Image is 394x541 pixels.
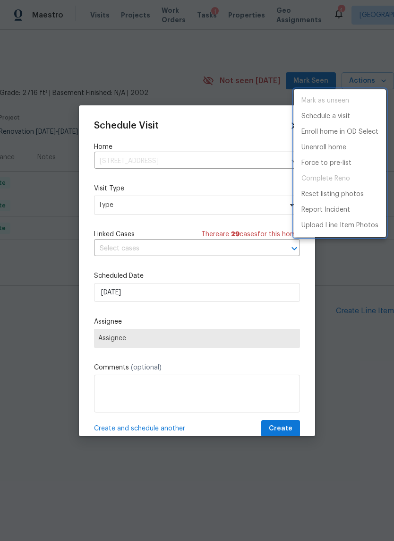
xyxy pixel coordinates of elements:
[301,127,378,137] p: Enroll home in OD Select
[301,189,364,199] p: Reset listing photos
[301,221,378,231] p: Upload Line Item Photos
[301,112,350,121] p: Schedule a visit
[301,205,350,215] p: Report Incident
[301,158,351,168] p: Force to pre-list
[294,171,386,187] span: Project is already completed
[301,143,346,153] p: Unenroll home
